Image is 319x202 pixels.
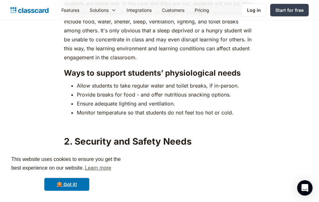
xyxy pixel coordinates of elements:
div: Solutions [84,3,121,17]
h3: Ways to support students’ physiological needs [64,68,255,78]
span: This website uses cookies to ensure you get the best experience on our website. [11,156,122,173]
div: Open Intercom Messenger [297,180,313,196]
div: Log in [247,7,261,13]
li: Monitor temperature so that students do not feel too hot or cold. [77,108,255,117]
a: Features [56,3,84,17]
a: learn more about cookies [84,163,112,173]
p: ‍ [64,120,255,129]
li: Ensure adequate lighting and ventilation. [77,99,255,108]
li: Allow students to take regular water and toilet breaks, if in-person. [77,81,255,90]
a: Customers [157,3,190,17]
a: Pricing [190,3,214,17]
a: Start for free [270,4,309,16]
div: Start for free [275,7,304,13]
a: dismiss cookie message [44,178,89,191]
li: Provide breaks for food - and offer nutritious snacking options. [77,90,255,99]
a: Integrations [121,3,157,17]
a: home [10,6,49,15]
div: cookieconsent [5,149,128,197]
h2: 2. Security and Safety Needs [64,136,255,147]
div: Solutions [90,7,109,13]
a: Log in [242,4,266,17]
